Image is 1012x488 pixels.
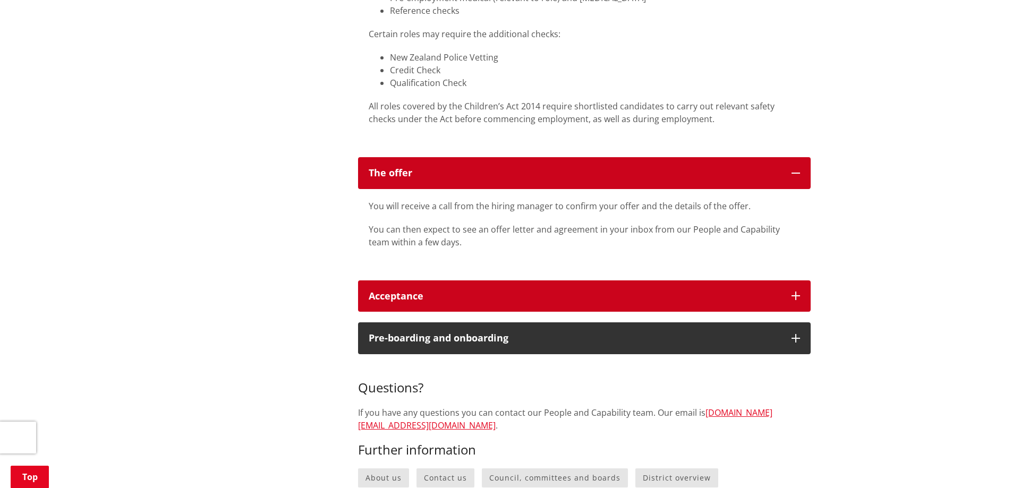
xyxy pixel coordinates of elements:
p: You can then expect to see an offer letter and agreement in your inbox from our People and Capabi... [369,223,800,249]
li: Reference checks [390,4,800,17]
p: All roles covered by the Children’s Act 2014 require shortlisted candidates to carry out relevant... [369,100,800,125]
li: New Zealand Police Vetting [390,51,800,64]
a: About us [358,468,409,488]
button: Acceptance [358,280,811,312]
a: District overview [635,468,718,488]
li: Qualification Check [390,76,800,89]
div: The offer [369,168,781,178]
p: If you have any questions you can contact our People and Capability team. Our email is . [358,406,811,432]
div: Acceptance [369,291,781,302]
iframe: Messenger Launcher [963,443,1001,482]
p: Certain roles may require the additional checks: [369,28,800,40]
li: Credit Check [390,64,800,76]
a: [DOMAIN_NAME][EMAIL_ADDRESS][DOMAIN_NAME] [358,407,772,431]
div: Pre-boarding and onboarding [369,333,781,344]
h3: Further information [358,442,811,458]
a: Top [11,466,49,488]
button: The offer [358,157,811,189]
a: Contact us [416,468,474,488]
h3: Questions? [358,365,811,396]
button: Pre-boarding and onboarding [358,322,811,354]
a: Council, committees and boards [482,468,628,488]
p: You will receive a call from the hiring manager to confirm your offer and the details of the offer. [369,200,800,212]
